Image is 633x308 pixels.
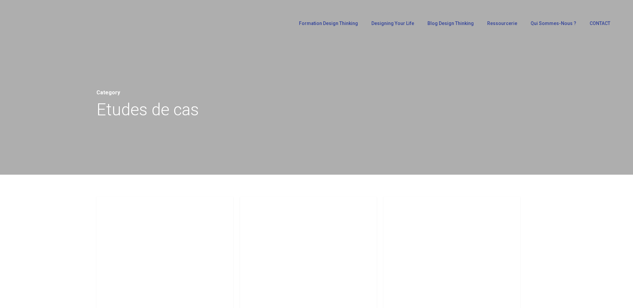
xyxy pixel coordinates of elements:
span: Designing Your Life [371,21,414,26]
span: Formation Design Thinking [299,21,358,26]
h1: Etudes de cas [96,98,537,121]
a: Blog Design Thinking [424,21,477,26]
a: Designing Your Life [368,21,417,26]
a: Etudes de cas [103,203,147,211]
a: CONTACT [586,21,614,26]
a: Formation Design Thinking [296,21,361,26]
a: Ressourcerie [484,21,521,26]
span: Blog Design Thinking [427,21,474,26]
span: CONTACT [590,21,610,26]
span: Category [96,89,120,96]
span: Qui sommes-nous ? [531,21,576,26]
a: Qui sommes-nous ? [527,21,580,26]
a: Etudes de cas [247,203,290,211]
span: Ressourcerie [487,21,517,26]
a: Etudes de cas [390,203,434,211]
